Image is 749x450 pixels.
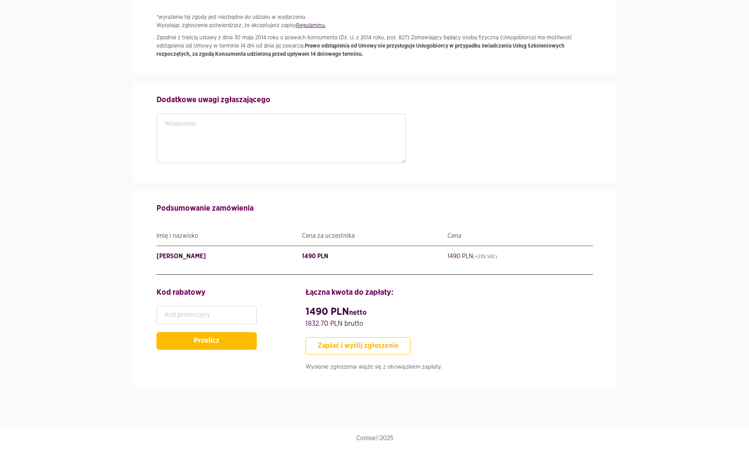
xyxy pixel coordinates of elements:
p: wyrażenie tej zgody jest niezbędne do udziału w wydarzeniu [156,13,593,30]
button: Przelicz [156,332,257,350]
a: Regulaminu. [296,23,326,28]
button: Zapłać i wyślij zgłoszenie [305,337,411,355]
span: 1832.70 PLN brutto [305,320,363,327]
strong: Kod rabatowy [156,288,206,296]
s: [PERSON_NAME] [156,253,206,259]
strong: Dodatkowe uwagi zgłaszającego [156,96,271,104]
strong: Łączna kwota do zapłaty: [305,288,394,296]
strong: 1490 PLN [305,307,366,317]
input: Kod promocyjny [156,306,257,324]
div: Imię i nazwisko [156,230,302,242]
p: Conlea©2025 [156,434,593,442]
p: Wysłanie zgłoszenia wiąże się z obowiązkiem zapłaty. [305,363,593,372]
span: netto [349,309,366,316]
s: 1490 PLN [447,253,497,259]
u: (+23% VAT) [473,254,497,259]
strong: Prawo odstąpienia od Umowy nie przysługuje Usługobiorcy w przypadku świadczenia Usług Szkoleniowy... [156,43,565,57]
strong: Podsumowanie zamówienia [156,204,254,212]
s: 1490 PLN [302,253,328,259]
span: Wysyłając zgłoszenie potwierdzasz, że akceptujesz zapisy [156,23,326,28]
div: Cena [447,230,593,242]
div: Cena za uczestnika [302,230,447,242]
p: Zgodnie z treścią ustawy z dnia 30 maja 2014 roku o prawach konsumenta (Dz. U. z 2014 roku, poz. ... [156,34,593,59]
